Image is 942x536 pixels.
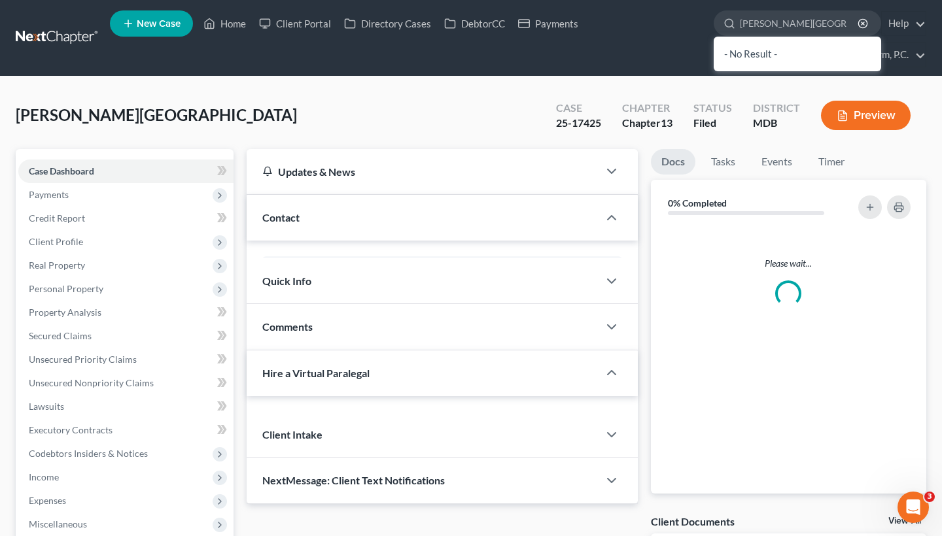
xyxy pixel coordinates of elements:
[661,257,916,270] p: Please wait...
[29,495,66,506] span: Expenses
[29,448,148,459] span: Codebtors Insiders & Notices
[556,116,601,131] div: 25-17425
[29,330,92,341] span: Secured Claims
[29,401,64,412] span: Lawsuits
[262,320,313,333] span: Comments
[29,307,101,318] span: Property Analysis
[29,354,137,365] span: Unsecured Priority Claims
[29,236,83,247] span: Client Profile
[18,418,234,442] a: Executory Contracts
[29,189,69,200] span: Payments
[753,116,800,131] div: MDB
[751,149,803,175] a: Events
[262,275,311,287] span: Quick Info
[740,11,860,35] input: Search by name...
[197,12,253,35] a: Home
[29,260,85,271] span: Real Property
[668,197,727,209] strong: 0% Completed
[262,474,445,486] span: NextMessage: Client Text Notifications
[622,116,672,131] div: Chapter
[701,149,746,175] a: Tasks
[882,12,926,35] a: Help
[693,101,732,116] div: Status
[29,165,94,176] span: Case Dashboard
[622,101,672,116] div: Chapter
[262,165,583,178] div: Updates & News
[821,101,911,130] button: Preview
[898,492,929,523] iframe: Intercom live chat
[764,43,926,67] a: [PERSON_NAME] Law Firm, P.C.
[18,348,234,371] a: Unsecured Priority Claims
[29,424,113,435] span: Executory Contracts
[29,283,103,294] span: Personal Property
[262,367,370,379] span: Hire a Virtual Paralegal
[18,395,234,418] a: Lawsuits
[262,211,300,224] span: Contact
[714,37,881,71] div: - No Result -
[512,12,585,35] a: Payments
[18,324,234,348] a: Secured Claims
[137,19,181,29] span: New Case
[808,149,855,175] a: Timer
[18,159,234,183] a: Case Dashboard
[262,428,323,441] span: Client Intake
[693,116,732,131] div: Filed
[16,105,297,124] span: [PERSON_NAME][GEOGRAPHIC_DATA]
[556,101,601,116] div: Case
[29,471,59,482] span: Income
[651,514,735,528] div: Client Documents
[29,212,85,224] span: Credit Report
[18,207,234,230] a: Credit Report
[18,371,234,395] a: Unsecured Nonpriority Claims
[338,12,438,35] a: Directory Cases
[18,301,234,324] a: Property Analysis
[29,377,154,388] span: Unsecured Nonpriority Claims
[438,12,512,35] a: DebtorCC
[888,516,921,526] a: View All
[29,518,87,529] span: Miscellaneous
[651,149,695,175] a: Docs
[253,12,338,35] a: Client Portal
[924,492,935,502] span: 3
[661,116,672,129] span: 13
[753,101,800,116] div: District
